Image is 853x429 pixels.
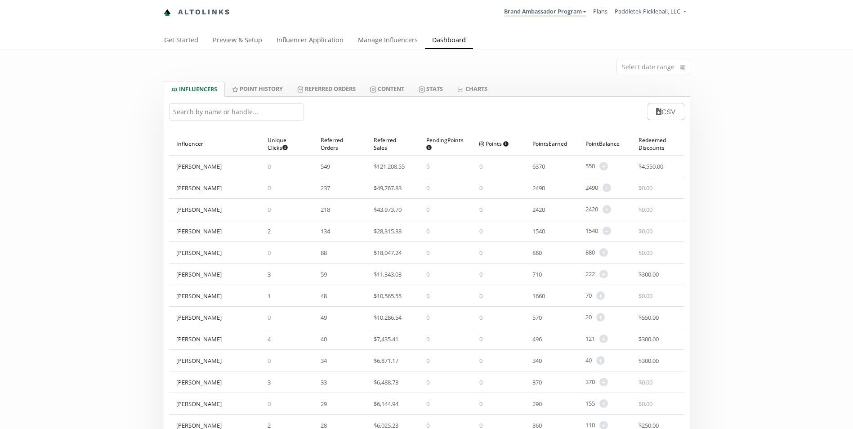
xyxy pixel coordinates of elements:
[639,249,652,257] span: $ 0.00
[176,400,222,408] div: [PERSON_NAME]
[479,162,482,170] span: 0
[268,357,271,365] span: 0
[450,81,494,96] a: CHARTS
[585,270,595,278] span: 222
[596,291,605,300] span: +
[426,162,429,170] span: 0
[290,81,363,96] a: Referred Orders
[532,184,545,192] span: 2490
[639,227,652,235] span: $ 0.00
[176,313,222,322] div: [PERSON_NAME]
[532,400,542,408] span: 290
[532,378,542,386] span: 370
[479,335,482,343] span: 0
[426,400,429,408] span: 0
[205,32,269,50] a: Preview & Setup
[599,248,608,257] span: +
[374,270,402,278] span: $ 11,343.03
[585,162,595,170] span: 550
[596,356,605,365] span: +
[639,378,652,386] span: $ 0.00
[225,81,290,96] a: Point HISTORY
[321,378,327,386] span: 33
[374,184,402,192] span: $ 49,767.83
[268,162,271,170] span: 0
[321,357,327,365] span: 34
[164,9,171,16] img: favicon-32x32.png
[176,335,222,343] div: [PERSON_NAME]
[479,184,482,192] span: 0
[176,132,254,155] div: Influencer
[176,292,222,300] div: [PERSON_NAME]
[599,270,608,278] span: +
[374,162,405,170] span: $ 121,208.55
[639,357,659,365] span: $ 300.00
[269,32,351,50] a: Influencer Application
[164,5,231,20] a: Altolinks
[268,378,271,386] span: 3
[479,249,482,257] span: 0
[268,400,271,408] span: 0
[532,162,545,170] span: 6370
[426,249,429,257] span: 0
[532,227,545,235] span: 1540
[176,162,222,170] div: [PERSON_NAME]
[321,206,330,214] span: 218
[426,270,429,278] span: 0
[164,81,225,97] a: INFLUENCERS
[680,63,685,72] svg: calendar
[615,7,686,18] a: Paddletek Pickleball, LLC
[157,32,205,50] a: Get Started
[639,400,652,408] span: $ 0.00
[532,335,542,343] span: 496
[639,292,652,300] span: $ 0.00
[176,378,222,386] div: [PERSON_NAME]
[639,184,652,192] span: $ 0.00
[426,335,429,343] span: 0
[268,292,271,300] span: 1
[603,205,611,214] span: +
[599,335,608,343] span: +
[532,292,545,300] span: 1660
[479,357,482,365] span: 0
[639,132,677,155] div: Redeemed Discounts
[532,249,542,257] span: 880
[268,249,271,257] span: 0
[603,227,611,235] span: +
[321,162,330,170] span: 549
[603,183,611,192] span: +
[363,81,411,96] a: Content
[639,206,652,214] span: $ 0.00
[268,184,271,192] span: 0
[426,357,429,365] span: 0
[426,227,429,235] span: 0
[268,270,271,278] span: 3
[321,400,327,408] span: 29
[585,313,592,322] span: 20
[268,227,271,235] span: 2
[425,32,473,50] a: Dashboard
[479,140,509,147] span: Points
[479,378,482,386] span: 0
[532,206,545,214] span: 2420
[169,103,304,121] input: Search by name or handle...
[585,183,598,192] span: 2490
[639,162,663,170] span: $ 4,550.00
[321,249,327,257] span: 88
[615,7,680,15] span: Paddletek Pickleball, LLC
[374,335,398,343] span: $ 7,435.41
[639,270,659,278] span: $ 300.00
[532,313,542,322] span: 570
[268,206,271,214] span: 0
[585,248,595,257] span: 880
[532,270,542,278] span: 710
[321,270,327,278] span: 59
[268,313,271,322] span: 0
[532,132,571,155] div: Points Earned
[321,132,359,155] div: Referred Orders
[599,162,608,170] span: +
[321,227,330,235] span: 134
[585,132,624,155] div: Point Balance
[426,292,429,300] span: 0
[176,227,222,235] div: [PERSON_NAME]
